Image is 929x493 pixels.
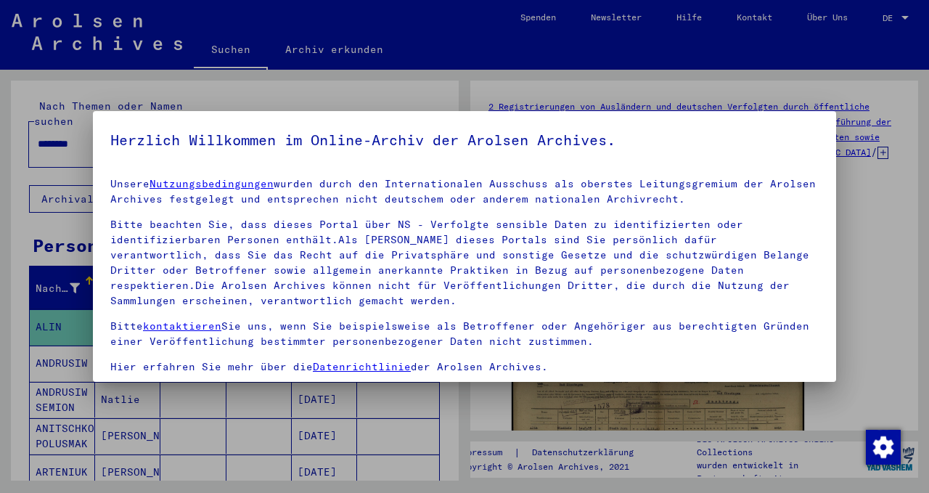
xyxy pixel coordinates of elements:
[110,176,819,207] p: Unsere wurden durch den Internationalen Ausschuss als oberstes Leitungsgremium der Arolsen Archiv...
[143,319,221,333] a: kontaktieren
[110,319,819,349] p: Bitte Sie uns, wenn Sie beispielsweise als Betroffener oder Angehöriger aus berechtigten Gründen ...
[866,430,901,465] img: Zustimmung ändern
[110,129,819,152] h5: Herzlich Willkommen im Online-Archiv der Arolsen Archives.
[150,177,274,190] a: Nutzungsbedingungen
[313,360,411,373] a: Datenrichtlinie
[110,359,819,375] p: Hier erfahren Sie mehr über die der Arolsen Archives.
[865,429,900,464] div: Zustimmung ändern
[110,217,819,309] p: Bitte beachten Sie, dass dieses Portal über NS - Verfolgte sensible Daten zu identifizierten oder...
